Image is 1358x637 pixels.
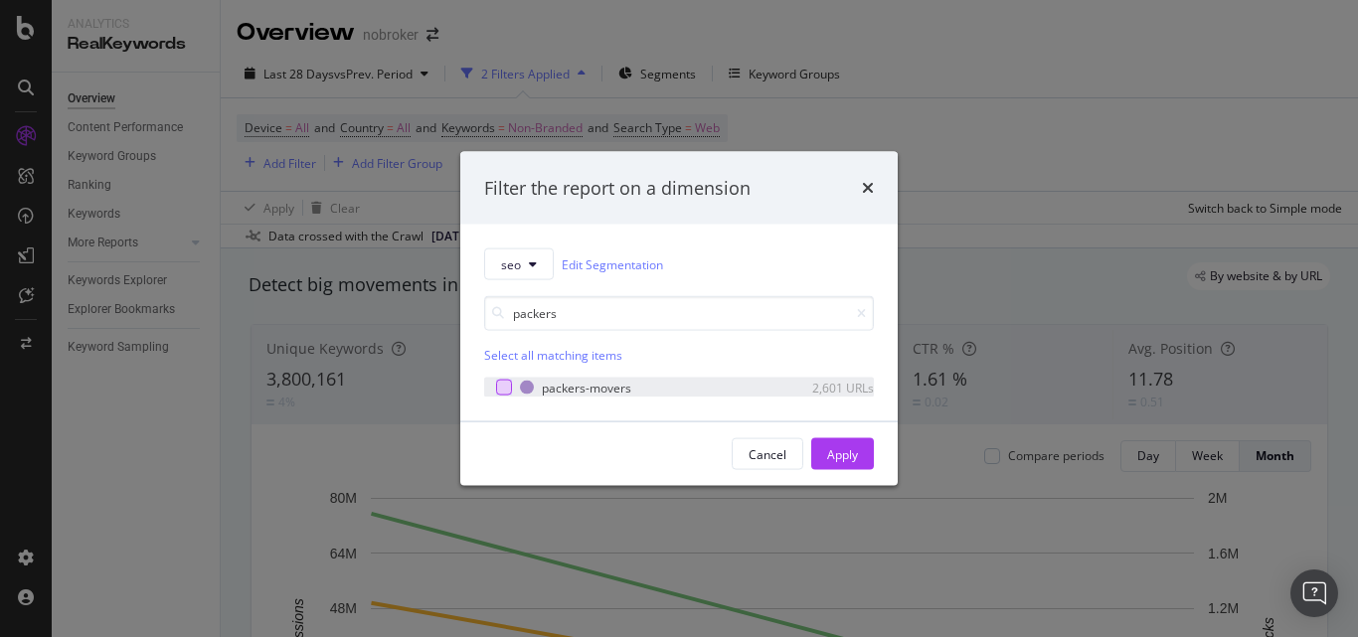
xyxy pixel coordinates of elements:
div: 2,601 URLs [776,379,874,396]
div: packers-movers [542,379,631,396]
button: Apply [811,438,874,470]
button: Cancel [732,438,803,470]
div: times [862,175,874,201]
a: Edit Segmentation [562,253,663,274]
div: Filter the report on a dimension [484,175,751,201]
div: modal [460,151,898,486]
div: Cancel [749,445,786,462]
input: Search [484,296,874,331]
div: Select all matching items [484,347,874,364]
div: Apply [827,445,858,462]
button: seo [484,248,554,280]
span: seo [501,255,521,272]
div: Open Intercom Messenger [1290,569,1338,617]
